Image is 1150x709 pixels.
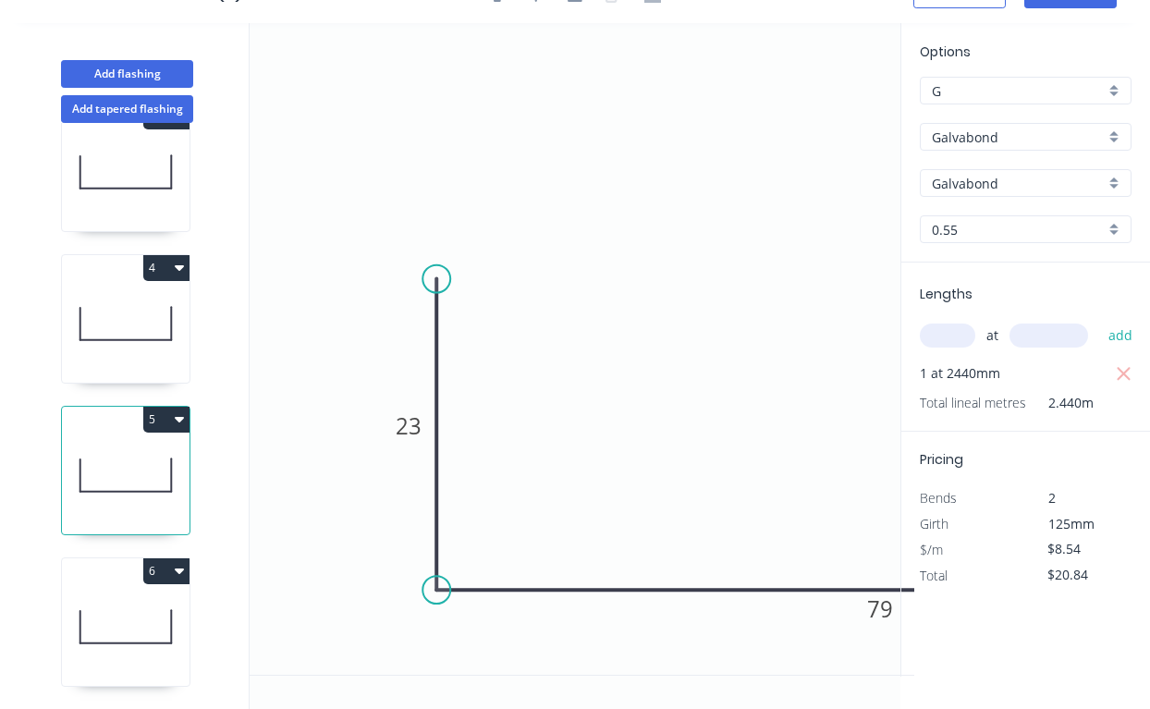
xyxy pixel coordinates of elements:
[920,390,1026,416] span: Total lineal metres
[986,323,998,348] span: at
[1099,320,1143,351] button: add
[920,43,971,61] span: Options
[250,23,914,675] svg: 0
[143,255,190,281] button: 4
[396,410,422,441] tspan: 23
[932,174,1105,193] input: Colour
[920,541,943,558] span: $/m
[920,361,1000,386] span: 1 at 2440mm
[867,593,893,624] tspan: 79
[932,128,1105,147] input: Material
[932,81,1105,101] input: Price level
[920,285,973,303] span: Lengths
[1048,515,1095,532] span: 125mm
[61,60,193,88] button: Add flashing
[1048,489,1056,507] span: 2
[920,515,948,532] span: Girth
[143,558,190,584] button: 6
[1026,390,1094,416] span: 2.440m
[932,220,1105,239] input: Thickness
[61,95,193,123] button: Add tapered flashing
[920,450,963,469] span: Pricing
[920,489,957,507] span: Bends
[143,407,190,433] button: 5
[920,567,948,584] span: Total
